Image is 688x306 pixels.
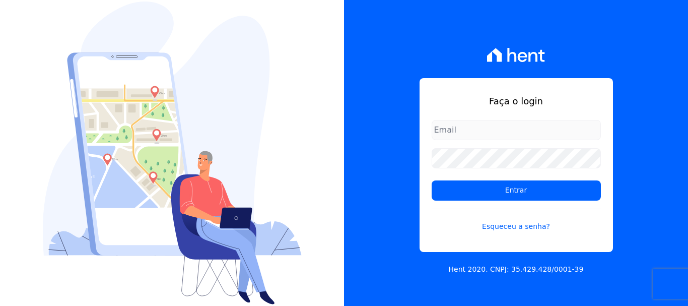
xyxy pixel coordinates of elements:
[432,209,601,232] a: Esqueceu a senha?
[432,94,601,108] h1: Faça o login
[432,120,601,140] input: Email
[449,264,584,275] p: Hent 2020. CNPJ: 35.429.428/0001-39
[43,2,302,304] img: Login
[432,180,601,201] input: Entrar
